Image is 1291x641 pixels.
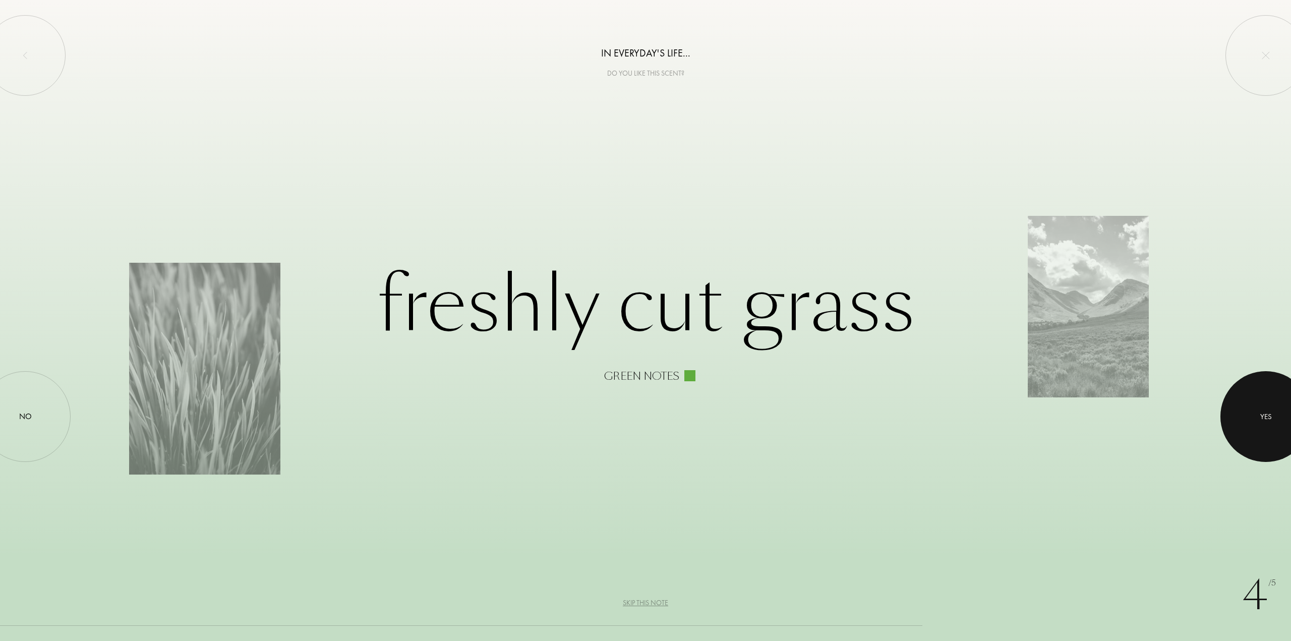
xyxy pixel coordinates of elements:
span: /5 [1268,577,1276,589]
div: Skip this note [623,598,668,608]
div: Yes [1260,411,1272,423]
img: quit_onboard.svg [1262,51,1270,60]
div: Freshly cut grass [129,259,1162,382]
div: Green notes [604,370,679,382]
img: left_onboard.svg [21,51,29,60]
div: 4 [1242,565,1276,626]
div: No [19,411,32,423]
